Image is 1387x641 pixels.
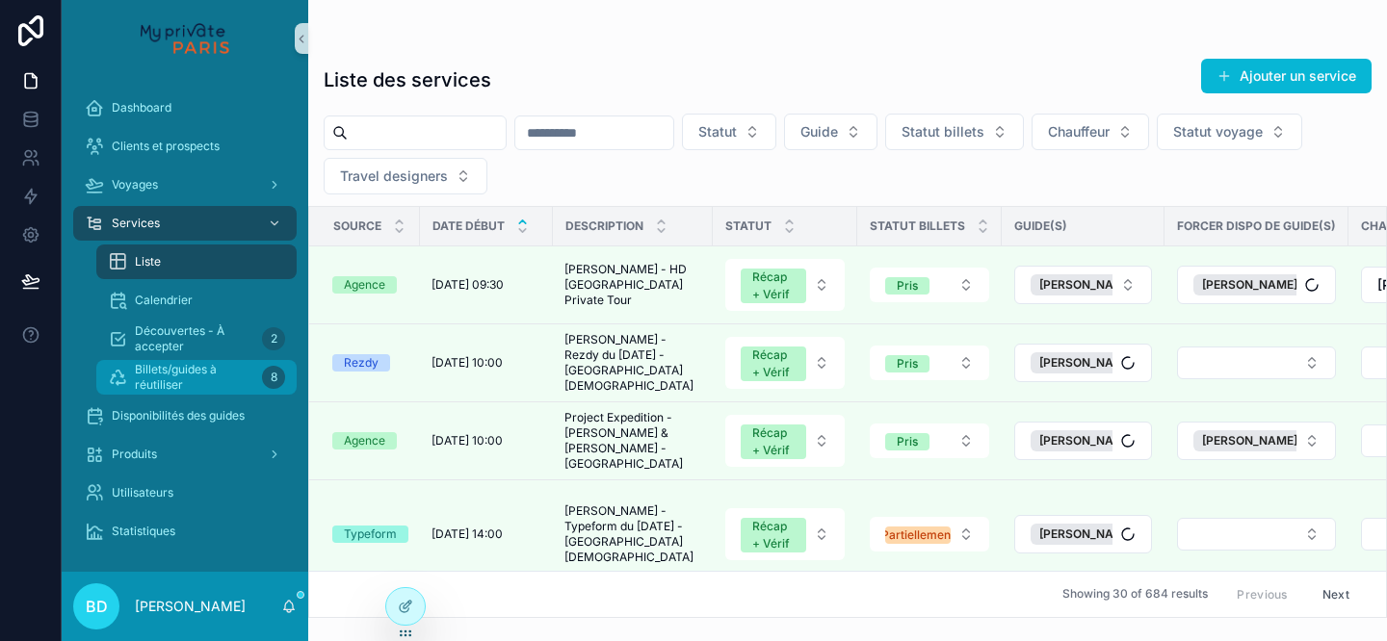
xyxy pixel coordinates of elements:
a: Billets/guides à réutiliser8 [96,360,297,395]
span: Source [333,218,381,234]
div: Récap + Vérif [752,269,795,303]
button: Select Button [1014,266,1152,304]
div: Partiellement [881,526,955,544]
span: Statut [698,122,737,141]
button: Select Button [1177,266,1336,304]
div: scrollable content [62,77,308,572]
div: Pris [897,277,918,295]
a: Calendrier [96,283,297,318]
button: Select Button [1032,114,1149,150]
span: Liste [135,254,161,269]
span: [PERSON_NAME] - Typeform du [DATE] - [GEOGRAPHIC_DATA][DEMOGRAPHIC_DATA] [564,503,701,565]
span: Disponibilités des guides [112,408,245,423]
span: Découvertes - À accepter [135,323,254,354]
a: Produits [73,437,297,472]
span: [PERSON_NAME] [1202,277,1297,293]
span: [PERSON_NAME] - Rezdy du [DATE] - [GEOGRAPHIC_DATA][DEMOGRAPHIC_DATA] [564,332,701,394]
span: BD [86,595,108,618]
div: Récap + Vérif [752,424,795,459]
button: Unselect 6 [1193,274,1325,295]
a: Liste [96,244,297,279]
button: Unselect 6 [1031,274,1163,295]
button: Select Button [1157,114,1302,150]
button: Unselect 4 [1193,430,1325,451]
div: Agence [344,276,385,294]
div: Récap + Vérif [752,346,795,381]
button: Next [1309,579,1363,609]
span: Voyages [112,177,158,192]
div: 8 [262,366,285,389]
span: [PERSON_NAME] [1202,433,1297,449]
button: Ajouter un service [1201,59,1372,93]
button: Select Button [725,415,845,467]
span: [PERSON_NAME] [1039,433,1135,449]
button: Select Button [682,114,776,150]
span: [DATE] 10:00 [432,433,503,449]
span: [DATE] 10:00 [432,355,503,371]
button: Select Button [1014,422,1152,460]
p: [PERSON_NAME] [135,597,246,616]
span: Calendrier [135,293,193,308]
span: Statut billets [902,122,984,141]
button: Select Button [1177,346,1336,379]
a: Découvertes - À accepter2 [96,321,297,356]
button: Unselect 15 [1031,524,1163,545]
button: Select Button [1014,515,1152,553]
a: Voyages [73,167,297,202]
a: Dashboard [73,90,297,125]
button: Select Button [870,268,989,302]
span: Statut billets [870,218,965,234]
span: Utilisateurs [112,485,173,500]
div: Agence [344,432,385,449]
span: Forcer dispo de guide(s) [1177,218,1336,234]
span: Billets/guides à réutiliser [135,362,254,393]
button: Select Button [324,158,487,194]
span: Guide(s) [1014,218,1067,234]
span: [PERSON_NAME] [1039,526,1135,542]
button: Select Button [725,508,845,560]
div: Récap + Vérif [752,518,795,552]
span: Chauffeur [1048,122,1110,141]
h1: Liste des services [324,66,491,93]
span: [PERSON_NAME] - HD [GEOGRAPHIC_DATA] Private Tour [564,262,701,308]
span: [DATE] 09:30 [432,277,504,293]
button: Select Button [870,517,989,551]
a: Services [73,206,297,241]
span: Description [565,218,643,234]
button: Select Button [725,259,845,311]
button: Select Button [1177,422,1336,460]
span: Statistiques [112,524,175,539]
div: Pris [897,433,918,450]
span: [PERSON_NAME] [1039,355,1135,371]
a: Statistiques [73,514,297,549]
span: Dashboard [112,100,171,115]
span: Guide [800,122,838,141]
a: Disponibilités des guides [73,398,297,433]
button: Select Button [1177,518,1336,551]
span: Statut [725,218,772,234]
a: Clients et prospects [73,129,297,164]
button: Select Button [885,114,1024,150]
button: Select Button [1014,344,1152,382]
button: Select Button [784,114,877,150]
button: Unselect 4 [1031,430,1163,451]
button: Select Button [870,346,989,380]
span: Clients et prospects [112,139,220,154]
div: Rezdy [344,354,379,372]
span: Travel designers [340,167,448,186]
span: Statut voyage [1173,122,1263,141]
img: App logo [141,23,228,54]
div: 2 [262,327,285,350]
button: Select Button [725,337,845,389]
span: [PERSON_NAME] [1039,277,1135,293]
button: Select Button [870,423,989,458]
a: Utilisateurs [73,475,297,510]
span: Date début [432,218,505,234]
span: [DATE] 14:00 [432,526,503,542]
span: Produits [112,447,157,462]
div: Pris [897,355,918,372]
span: Showing 30 of 684 results [1062,587,1208,603]
button: Unselect 15 [1031,352,1163,373]
div: Typeform [344,526,397,543]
